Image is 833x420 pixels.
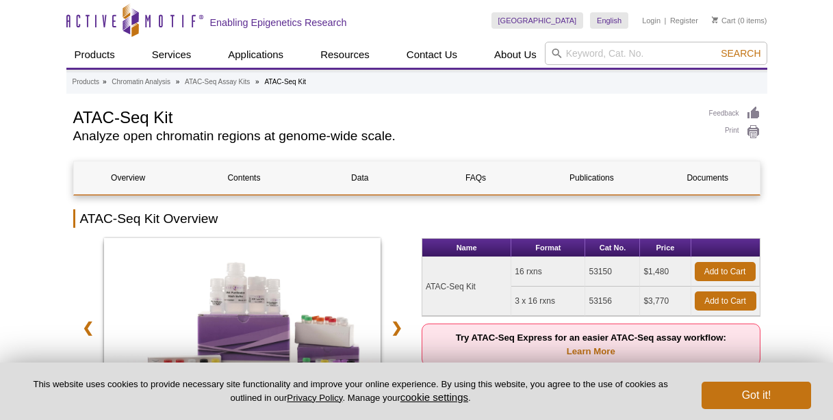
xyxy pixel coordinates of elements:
li: | [665,12,667,29]
a: Products [66,42,123,68]
a: ATAC-Seq Assay Kits [185,76,250,88]
strong: Try ATAC-Seq Express for an easier ATAC-Seq assay workflow: [456,332,726,356]
a: ❮ [73,312,103,343]
th: Name [422,239,511,257]
a: Login [642,16,661,25]
button: Got it! [702,382,811,409]
a: Contents [190,161,298,194]
td: $3,770 [640,287,691,316]
td: 3 x 16 rxns [511,287,585,316]
td: ATAC-Seq Kit [422,257,511,316]
th: Cat No. [585,239,640,257]
a: Products [73,76,99,88]
a: About Us [486,42,545,68]
td: 53156 [585,287,640,316]
a: Print [709,124,760,140]
button: cookie settings [400,391,468,403]
td: $1,480 [640,257,691,287]
a: Add to Cart [695,291,756,311]
a: English [590,12,628,29]
a: [GEOGRAPHIC_DATA] [491,12,584,29]
a: Documents [653,161,762,194]
p: This website uses cookies to provide necessary site functionality and improve your online experie... [22,378,679,404]
a: Chromatin Analysis [112,76,170,88]
a: Services [144,42,200,68]
h2: Analyze open chromatin regions at genome-wide scale. [73,130,695,142]
button: Search [717,47,765,60]
a: Cart [712,16,736,25]
h1: ATAC-Seq Kit [73,106,695,127]
a: Add to Cart [695,262,756,281]
a: ❯ [382,312,411,343]
th: Format [511,239,585,257]
td: 16 rxns [511,257,585,287]
a: Feedback [709,106,760,121]
li: (0 items) [712,12,767,29]
a: Overview [74,161,183,194]
input: Keyword, Cat. No. [545,42,767,65]
a: Resources [312,42,378,68]
li: » [103,78,107,86]
a: Applications [220,42,292,68]
a: Publications [537,161,646,194]
a: Data [305,161,414,194]
span: Search [721,48,760,59]
td: 53150 [585,257,640,287]
a: Learn More [567,346,615,356]
h2: ATAC-Seq Kit Overview [73,209,760,228]
a: Privacy Policy [287,393,342,403]
a: Register [670,16,698,25]
h2: Enabling Epigenetics Research [210,16,347,29]
a: Contact Us [398,42,465,68]
li: » [176,78,180,86]
img: Your Cart [712,16,718,23]
li: ATAC-Seq Kit [264,78,306,86]
a: FAQs [421,161,530,194]
th: Price [640,239,691,257]
li: » [255,78,259,86]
